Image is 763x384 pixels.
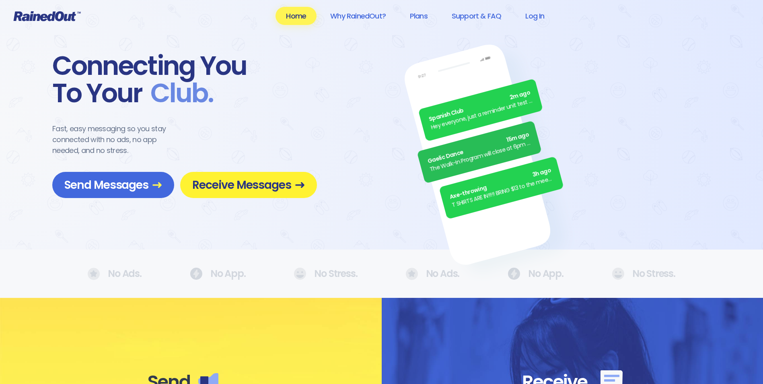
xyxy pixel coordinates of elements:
[406,268,418,280] img: No Ads.
[320,7,396,25] a: Why RainedOut?
[451,174,554,210] div: T SHIRTS ARE IN!!!!! BRING $13 to the meeting if you ordered one! THEY LOOK AWESOME!!!!!
[515,7,555,25] a: Log In
[427,130,530,166] div: Gaelic Dance
[508,268,564,280] div: No App.
[428,89,531,124] div: Spanish Club
[531,166,552,180] span: 3h ago
[506,130,530,145] span: 15m ago
[399,7,438,25] a: Plans
[508,268,520,280] img: No Ads.
[52,123,181,156] div: Fast, easy messaging so you stay connected with no ads, no app needed, and no stress.
[276,7,317,25] a: Home
[52,172,174,198] a: Send Messages
[64,178,162,192] span: Send Messages
[190,268,202,280] img: No Ads.
[612,268,675,280] div: No Stress.
[294,268,357,280] div: No Stress.
[449,166,552,202] div: Axe-throwing
[192,178,305,192] span: Receive Messages
[406,268,460,280] div: No Ads.
[88,268,100,280] img: No Ads.
[294,268,306,280] img: No Ads.
[52,52,317,107] div: Connecting You To Your
[88,268,142,280] div: No Ads.
[180,172,317,198] a: Receive Messages
[142,80,213,107] span: Club .
[441,7,512,25] a: Support & FAQ
[612,268,624,280] img: No Ads.
[430,97,534,132] div: Hey everyone, just a reminder unit test tonight - ch1-4
[509,89,531,102] span: 2m ago
[429,138,532,174] div: The Walk-In Program will close at 6pm [DATE]. The Christmas Dinner is on!
[190,268,246,280] div: No App.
